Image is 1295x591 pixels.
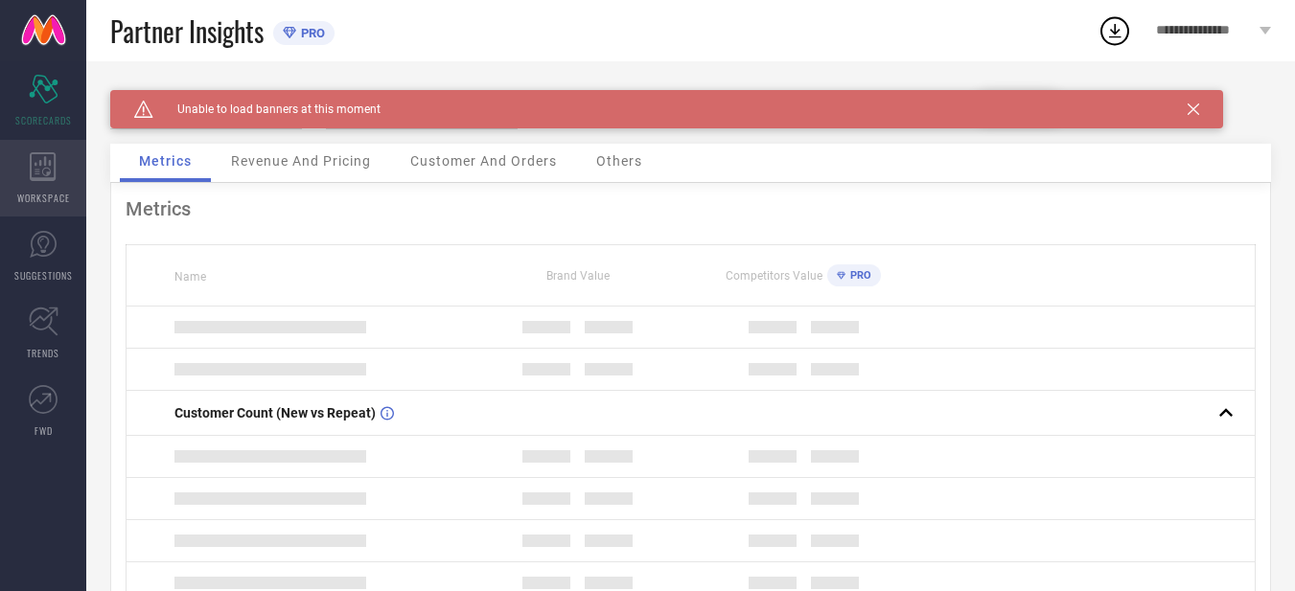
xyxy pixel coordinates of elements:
span: SCORECARDS [15,113,72,127]
span: Brand Value [546,269,610,283]
span: WORKSPACE [17,191,70,205]
span: Others [596,153,642,169]
span: Customer Count (New vs Repeat) [174,405,376,421]
div: Open download list [1098,13,1132,48]
span: SUGGESTIONS [14,268,73,283]
span: Customer And Orders [410,153,557,169]
div: Brand [110,90,302,103]
span: TRENDS [27,346,59,360]
span: PRO [296,26,325,40]
div: Metrics [126,197,1256,220]
span: Metrics [139,153,192,169]
span: Revenue And Pricing [231,153,371,169]
span: FWD [35,423,53,438]
span: PRO [845,269,871,282]
span: Name [174,270,206,284]
span: Partner Insights [110,11,264,51]
span: Unable to load banners at this moment [153,102,381,116]
span: Competitors Value [726,269,822,283]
